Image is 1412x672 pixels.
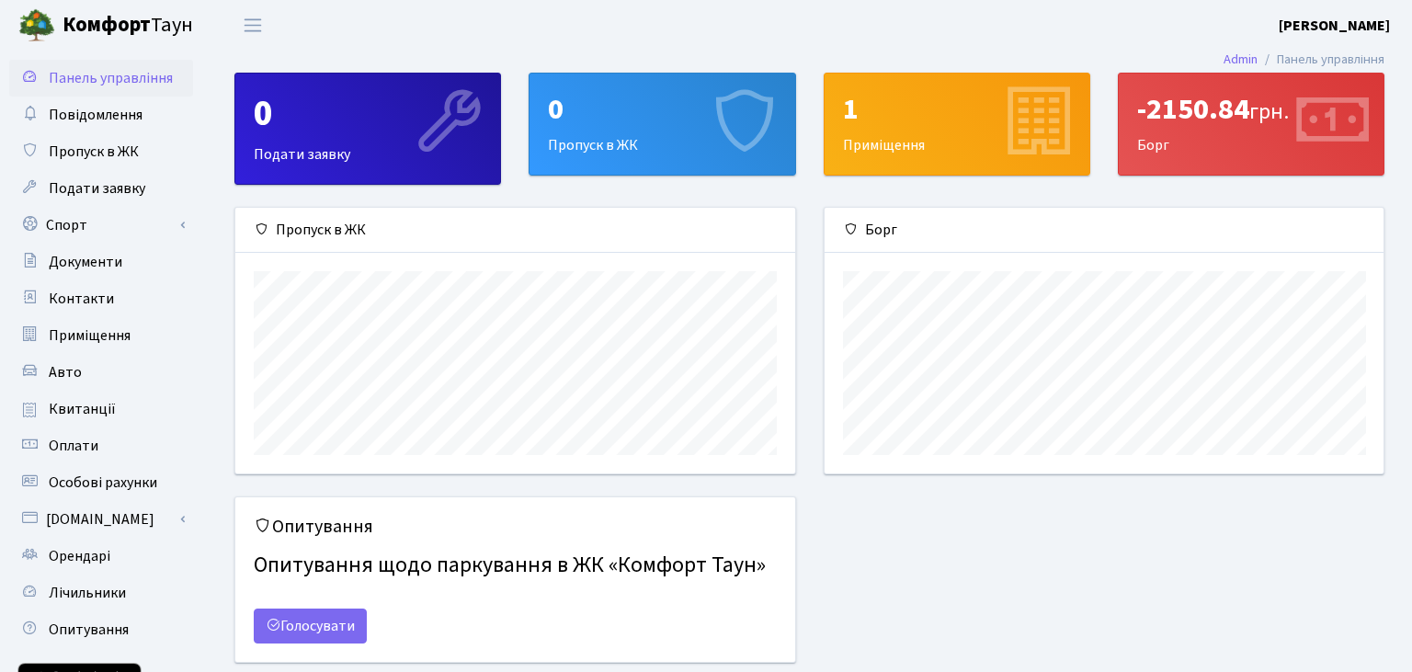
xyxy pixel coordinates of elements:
div: Пропуск в ЖК [235,208,795,253]
span: Квитанції [49,399,116,419]
div: Подати заявку [235,74,500,184]
span: Контакти [49,289,114,309]
span: грн. [1249,96,1289,128]
a: Орендарі [9,538,193,575]
div: -2150.84 [1137,92,1365,127]
b: Комфорт [63,10,151,40]
span: Повідомлення [49,105,142,125]
div: Пропуск в ЖК [529,74,794,175]
span: Пропуск в ЖК [49,142,139,162]
a: Панель управління [9,60,193,97]
a: Голосувати [254,609,367,644]
a: [DOMAIN_NAME] [9,501,193,538]
div: Борг [1119,74,1384,175]
span: Панель управління [49,68,173,88]
span: Опитування [49,620,129,640]
div: Борг [825,208,1384,253]
span: Орендарі [49,546,110,566]
span: Особові рахунки [49,473,157,493]
span: Таун [63,10,193,41]
span: Авто [49,362,82,382]
button: Переключити навігацію [230,10,276,40]
span: Приміщення [49,325,131,346]
div: 1 [843,92,1071,127]
div: 0 [548,92,776,127]
nav: breadcrumb [1196,40,1412,79]
a: Спорт [9,207,193,244]
a: Авто [9,354,193,391]
div: 0 [254,92,482,136]
span: Документи [49,252,122,272]
a: Оплати [9,427,193,464]
span: Подати заявку [49,178,145,199]
a: Подати заявку [9,170,193,207]
img: logo.png [18,7,55,44]
a: Документи [9,244,193,280]
a: Повідомлення [9,97,193,133]
h4: Опитування щодо паркування в ЖК «Комфорт Таун» [254,545,777,587]
a: Пропуск в ЖК [9,133,193,170]
a: 1Приміщення [824,73,1090,176]
a: 0Подати заявку [234,73,501,185]
a: Приміщення [9,317,193,354]
h5: Опитування [254,516,777,538]
b: [PERSON_NAME] [1279,16,1390,36]
a: Особові рахунки [9,464,193,501]
li: Панель управління [1258,50,1384,70]
span: Лічильники [49,583,126,603]
span: Оплати [49,436,98,456]
a: 0Пропуск в ЖК [529,73,795,176]
a: Admin [1224,50,1258,69]
a: Опитування [9,611,193,648]
a: Лічильники [9,575,193,611]
a: Контакти [9,280,193,317]
a: Квитанції [9,391,193,427]
a: [PERSON_NAME] [1279,15,1390,37]
div: Приміщення [825,74,1089,175]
